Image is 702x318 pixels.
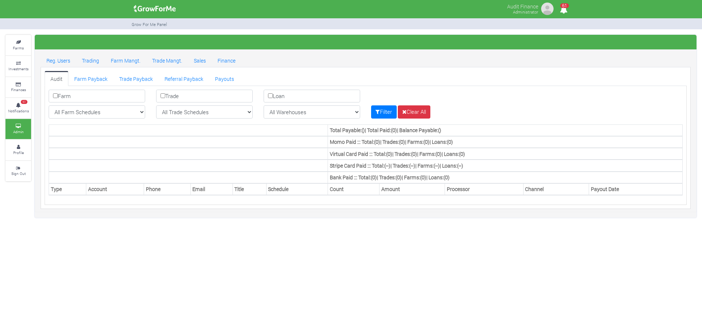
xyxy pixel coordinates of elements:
a: Finance [212,53,241,67]
b: (0) [459,150,465,157]
small: Notifications [8,108,29,113]
a: Referral Payback [159,71,209,86]
th: Account [86,183,144,195]
a: Clear All [398,105,431,119]
span: 61 [560,3,569,8]
b: (--) [457,162,463,169]
label: Farm [49,90,145,103]
th: Stripe Card Paid ::: Total: | Trades: | Farms: | Loans: [328,160,683,171]
small: Profile [13,150,24,155]
th: Total Payable: | Total Paid: | Balance Payable: [328,124,683,136]
th: Virtual Card Paid ::: Total: | Trades: | Farms: | Loans: [328,148,683,160]
th: Payout Date [589,183,683,195]
small: Admin [13,129,24,134]
b: (0) [423,138,430,145]
a: Farms [5,35,31,55]
a: Trade Payback [113,71,159,86]
th: Processor [445,183,524,195]
a: Trading [76,53,105,67]
b: (0) [396,174,402,181]
th: Phone [144,183,191,195]
input: Loan [268,93,273,98]
a: Farm Mangt. [105,53,146,67]
th: Schedule [266,183,328,195]
a: Audit [45,71,68,86]
b: () [438,127,441,134]
small: Grow For Me Panel [132,22,167,27]
small: Sign Out [11,171,26,176]
span: 61 [21,100,27,104]
img: growforme image [540,1,555,16]
b: (--) [384,162,390,169]
b: () [362,127,365,134]
th: Email [190,183,233,195]
th: Momo Paid ::: Total: | Trades: | Farms: | Loans: [328,136,683,148]
b: (0) [444,174,450,181]
a: Finances [5,77,31,97]
b: (--) [409,162,415,169]
a: Profile [5,140,31,160]
a: Sign Out [5,161,31,181]
th: Channel [523,183,589,195]
b: (0) [391,127,397,134]
button: Filter [371,105,397,119]
th: Title [233,183,266,195]
input: Trade [161,93,165,98]
th: Bank Paid ::: Total: | Trades: | Farms: | Loans: [328,172,683,183]
b: (0) [411,150,417,157]
i: Notifications [556,1,571,18]
b: (0) [386,150,392,157]
a: 61 Notifications [5,98,31,118]
b: (0) [399,138,405,145]
small: Farms [13,45,24,50]
img: growforme image [131,1,178,16]
th: Type [49,183,86,195]
a: Trade Mangt. [146,53,188,67]
b: (0) [371,174,377,181]
a: Sales [188,53,212,67]
a: Farm Payback [68,71,113,86]
th: Count [328,183,380,195]
a: 61 [556,7,571,14]
a: Admin [5,119,31,139]
b: (--) [434,162,440,169]
a: Reg. Users [41,53,76,67]
p: Audit Finance [507,1,538,10]
small: Finances [11,87,26,92]
a: Investments [5,56,31,76]
b: (0) [374,138,380,145]
small: Investments [8,66,29,71]
input: Farm [53,93,58,98]
b: (0) [435,150,442,157]
label: Trade [156,90,253,103]
label: Loan [264,90,360,103]
small: Administrator [513,9,538,15]
b: (0) [420,174,426,181]
th: Amount [380,183,445,195]
b: (0) [447,138,453,145]
a: Payouts [209,71,240,86]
